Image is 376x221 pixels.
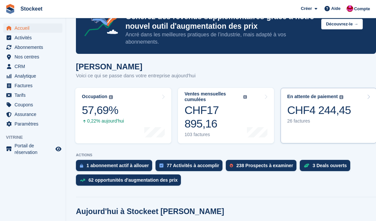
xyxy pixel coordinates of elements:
div: 57,69% [82,103,124,117]
a: menu [3,52,62,61]
img: active_subscription_to_allocate_icon-d502201f5373d7db506a760aba3b589e785aa758c864c3986d89f69b8ff3... [80,164,83,168]
img: Valentin BURDET [347,5,353,12]
p: ACTIONS [76,153,376,157]
a: Ventes mensuelles cumulées CHF17 895,16 103 factures [178,88,274,143]
h1: [PERSON_NAME] [76,62,195,71]
p: Ancré dans les meilleures pratiques de l’industrie, mais adapté à vos abonnements. [125,31,316,46]
div: 62 opportunités d'augmentation des prix [88,177,178,183]
a: menu [3,91,62,100]
a: menu [3,142,62,156]
h2: Aujourd'hui à Stockeet [PERSON_NAME] [76,207,224,216]
img: price-adjustments-announcement-icon-8257ccfd72463d97f412b2fc003d46551f7dbcb40ab6d574587a9cd5c0d94... [79,1,125,39]
a: menu [3,23,62,33]
a: menu [3,43,62,52]
img: icon-info-grey-7440780725fd019a000dd9b08b2336e03edf1995a4989e88bcd33f0948082b44.svg [109,95,113,99]
div: CHF4 244,45 [287,103,351,117]
span: Factures [15,81,54,90]
a: 77 Activités à accomplir [155,160,226,174]
div: 26 factures [287,118,351,124]
img: task-75834270c22a3079a89374b754ae025e5fb1db73e45f91037f5363f120a921f8.svg [159,164,163,167]
p: Générez des revenus supplémentaires grâce à notre nouvel outil d'augmentation des prix [125,12,316,31]
a: menu [3,71,62,81]
button: Découvrez-le → [321,19,363,30]
a: 62 opportunités d'augmentation des prix [76,174,184,189]
p: Voici ce qui se passe dans votre entreprise aujourd'hui [76,72,195,80]
a: menu [3,100,62,109]
span: Coupons [15,100,54,109]
div: 77 Activités à accomplir [167,163,219,168]
a: Occupation 57,69% 0,22% aujourd'hui [75,88,171,143]
a: 1 abonnement actif à allouer [76,160,155,174]
a: menu [3,81,62,90]
span: Activités [15,33,54,42]
span: Créer [301,5,312,12]
div: CHF17 895,16 [185,103,247,130]
img: deal-1b604bf984904fb50ccaf53a9ad4b4a5d6e5aea283cecdc64d6e3604feb123c2.svg [304,163,309,168]
span: Accueil [15,23,54,33]
a: menu [3,119,62,129]
a: menu [3,33,62,42]
span: Tarifs [15,91,54,100]
img: stora-icon-8386f47178a22dfd0bd8f6a31ec36ba5ce8667c1dd55bd0f319d3a0aa187defe.svg [5,4,15,14]
a: 238 Prospects à examiner [226,160,300,174]
a: 3 Deals ouverts [300,160,354,174]
span: Assurance [15,110,54,119]
a: Boutique d'aperçu [54,145,62,153]
span: CRM [15,62,54,71]
a: menu [3,110,62,119]
div: 0,22% aujourd'hui [82,118,124,124]
a: menu [3,62,62,71]
div: Ventes mensuelles cumulées [185,91,242,102]
div: 103 factures [185,132,247,137]
div: 238 Prospects à examiner [236,163,293,168]
img: icon-info-grey-7440780725fd019a000dd9b08b2336e03edf1995a4989e88bcd33f0948082b44.svg [339,95,343,99]
span: Abonnements [15,43,54,52]
img: prospect-51fa495bee0391a8d652442698ab0144808aea92771e9ea1ae160a38d050c398.svg [230,164,233,167]
span: Nos centres [15,52,54,61]
span: Analytique [15,71,54,81]
span: Compte [354,6,370,12]
span: Aide [331,5,340,12]
div: Occupation [82,94,107,99]
span: Paramètres [15,119,54,129]
span: Portail de réservation [15,142,54,156]
img: icon-info-grey-7440780725fd019a000dd9b08b2336e03edf1995a4989e88bcd33f0948082b44.svg [243,95,247,99]
div: 3 Deals ouverts [313,163,347,168]
a: Stockeet [18,3,45,14]
img: price_increase_opportunities-93ffe204e8149a01c8c9dc8f82e8f89637d9d84a8eef4429ea346261dce0b2c0.svg [80,179,85,182]
div: 1 abonnement actif à allouer [86,163,149,168]
span: Vitrine [6,134,66,141]
div: En attente de paiement [287,94,338,99]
